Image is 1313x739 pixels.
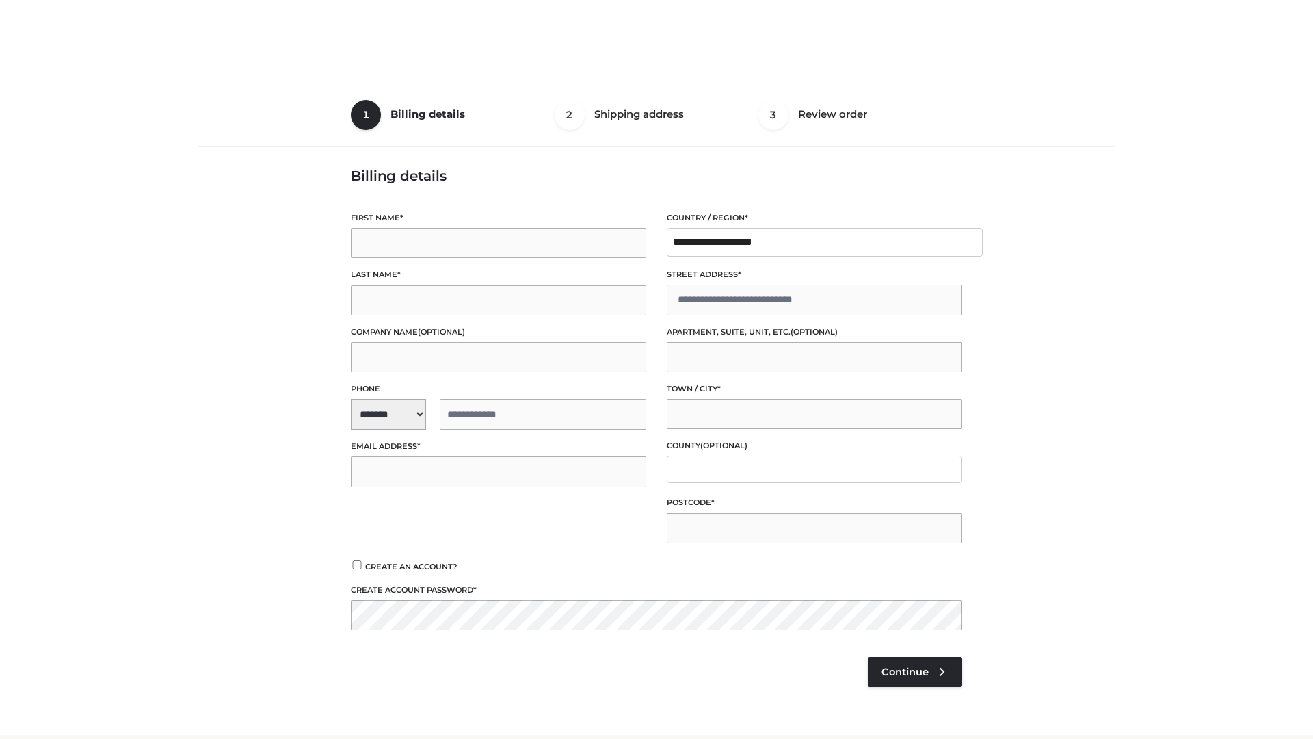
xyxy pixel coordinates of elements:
span: (optional) [791,327,838,337]
span: Review order [798,107,867,120]
span: (optional) [418,327,465,337]
label: Street address [667,268,962,281]
a: Continue [868,657,962,687]
span: 3 [758,100,788,130]
label: Town / City [667,383,962,396]
label: Email address [351,440,646,453]
span: Billing details [390,107,465,120]
label: Last name [351,268,646,281]
label: County [667,439,962,452]
span: 1 [351,100,381,130]
label: First name [351,211,646,224]
label: Create account password [351,584,962,597]
span: Shipping address [594,107,684,120]
h3: Billing details [351,168,962,184]
input: Create an account? [351,560,363,569]
span: (optional) [700,441,747,450]
label: Country / Region [667,211,962,224]
span: Create an account? [365,562,457,571]
span: 2 [555,100,585,130]
span: Continue [881,666,929,678]
label: Company name [351,326,646,339]
label: Postcode [667,496,962,509]
label: Phone [351,383,646,396]
label: Apartment, suite, unit, etc. [667,326,962,339]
